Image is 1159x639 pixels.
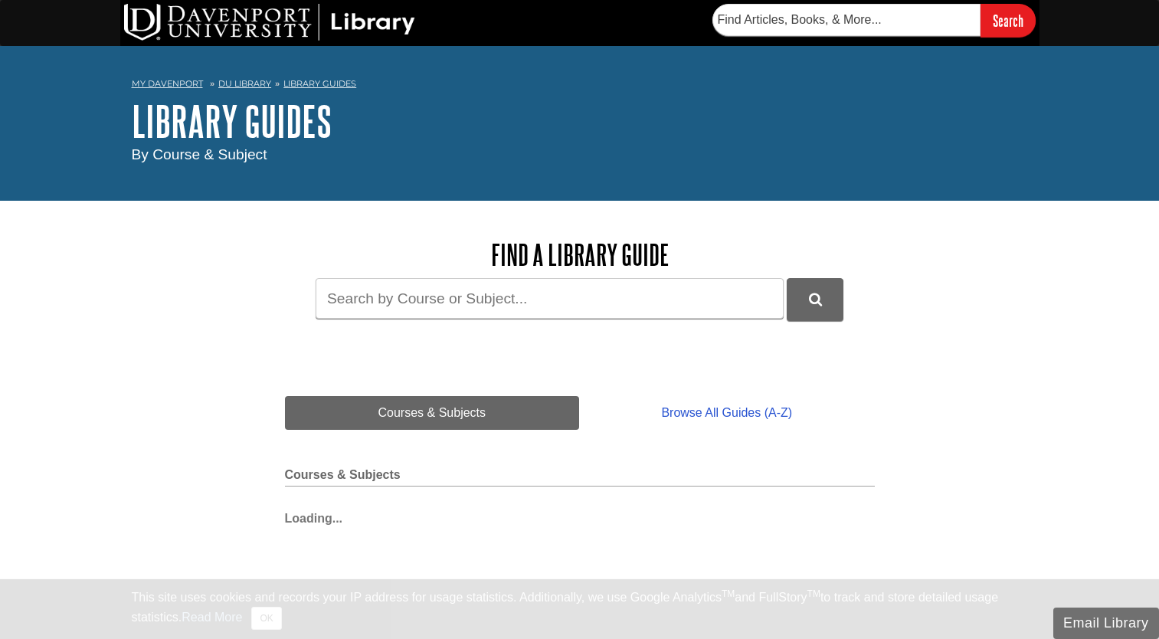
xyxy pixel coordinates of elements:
a: My Davenport [132,77,203,90]
img: DU Library [124,4,415,41]
div: By Course & Subject [132,144,1028,166]
a: Courses & Subjects [285,396,580,430]
input: Search [981,4,1036,37]
input: Find Articles, Books, & More... [712,4,981,36]
div: Loading... [285,502,875,528]
a: Read More [182,611,242,624]
sup: TM [807,588,820,599]
a: Browse All Guides (A-Z) [579,396,874,430]
a: DU Library [218,78,271,89]
input: Search by Course or Subject... [316,278,784,319]
h2: Find a Library Guide [285,239,875,270]
h1: Library Guides [132,98,1028,144]
button: Email Library [1053,608,1159,639]
a: Library Guides [283,78,356,89]
nav: breadcrumb [132,74,1028,98]
button: Close [251,607,281,630]
h2: Courses & Subjects [285,468,875,487]
div: This site uses cookies and records your IP address for usage statistics. Additionally, we use Goo... [132,588,1028,630]
form: Searches DU Library's articles, books, and more [712,4,1036,37]
i: Search Library Guides [809,293,822,306]
sup: TM [722,588,735,599]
